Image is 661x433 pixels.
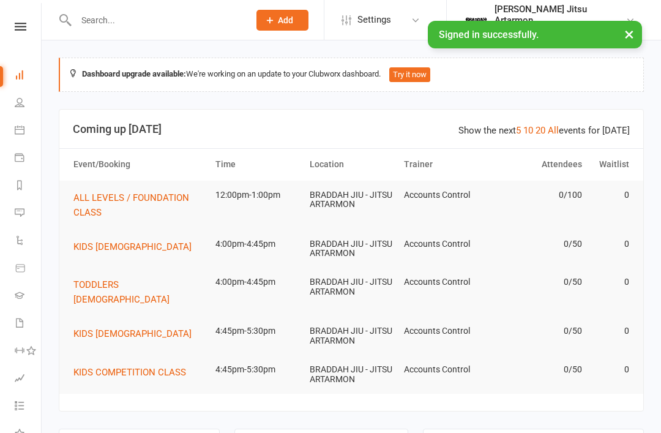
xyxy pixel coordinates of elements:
[588,149,635,180] th: Waitlist
[523,125,533,136] a: 10
[68,149,210,180] th: Event/Booking
[548,125,559,136] a: All
[73,279,170,305] span: TODDLERS [DEMOGRAPHIC_DATA]
[73,239,200,254] button: KIDS [DEMOGRAPHIC_DATA]
[15,90,42,118] a: People
[210,355,304,384] td: 4:45pm-5:30pm
[304,149,398,180] th: Location
[73,241,192,252] span: KIDS [DEMOGRAPHIC_DATA]
[82,69,186,78] strong: Dashboard upgrade available:
[256,10,308,31] button: Add
[59,58,644,92] div: We're working on an update to your Clubworx dashboard.
[588,317,635,345] td: 0
[493,181,587,209] td: 0/100
[398,230,493,258] td: Accounts Control
[73,190,204,220] button: ALL LEVELS / FOUNDATION CLASS
[210,230,304,258] td: 4:00pm-4:45pm
[73,365,195,380] button: KIDS COMPETITION CLASS
[398,317,493,345] td: Accounts Control
[588,181,635,209] td: 0
[304,181,398,219] td: BRADDAH JIU - JITSU ARTARMON
[73,192,189,218] span: ALL LEVELS / FOUNDATION CLASS
[464,8,488,32] img: thumb_image1701639914.png
[73,277,204,307] button: TODDLERS [DEMOGRAPHIC_DATA]
[304,268,398,306] td: BRADDAH JIU - JITSU ARTARMON
[439,29,539,40] span: Signed in successfully.
[304,230,398,268] td: BRADDAH JIU - JITSU ARTARMON
[73,367,186,378] span: KIDS COMPETITION CLASS
[536,125,545,136] a: 20
[493,355,587,384] td: 0/50
[210,317,304,345] td: 4:45pm-5:30pm
[73,123,630,135] h3: Coming up [DATE]
[210,268,304,296] td: 4:00pm-4:45pm
[493,317,587,345] td: 0/50
[73,328,192,339] span: KIDS [DEMOGRAPHIC_DATA]
[458,123,630,138] div: Show the next events for [DATE]
[210,181,304,209] td: 12:00pm-1:00pm
[495,4,626,26] div: [PERSON_NAME] Jitsu Artarmon
[304,317,398,355] td: BRADDAH JIU - JITSU ARTARMON
[398,181,493,209] td: Accounts Control
[516,125,521,136] a: 5
[493,149,587,180] th: Attendees
[588,230,635,258] td: 0
[278,15,293,25] span: Add
[398,268,493,296] td: Accounts Control
[357,6,391,34] span: Settings
[15,62,42,90] a: Dashboard
[398,355,493,384] td: Accounts Control
[73,326,200,341] button: KIDS [DEMOGRAPHIC_DATA]
[493,230,587,258] td: 0/50
[15,366,42,393] a: Assessments
[72,12,241,29] input: Search...
[389,67,430,82] button: Try it now
[618,21,640,47] button: ×
[15,173,42,200] a: Reports
[588,268,635,296] td: 0
[493,268,587,296] td: 0/50
[15,145,42,173] a: Payments
[304,355,398,394] td: BRADDAH JIU - JITSU ARTARMON
[588,355,635,384] td: 0
[210,149,304,180] th: Time
[15,118,42,145] a: Calendar
[15,255,42,283] a: Product Sales
[398,149,493,180] th: Trainer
